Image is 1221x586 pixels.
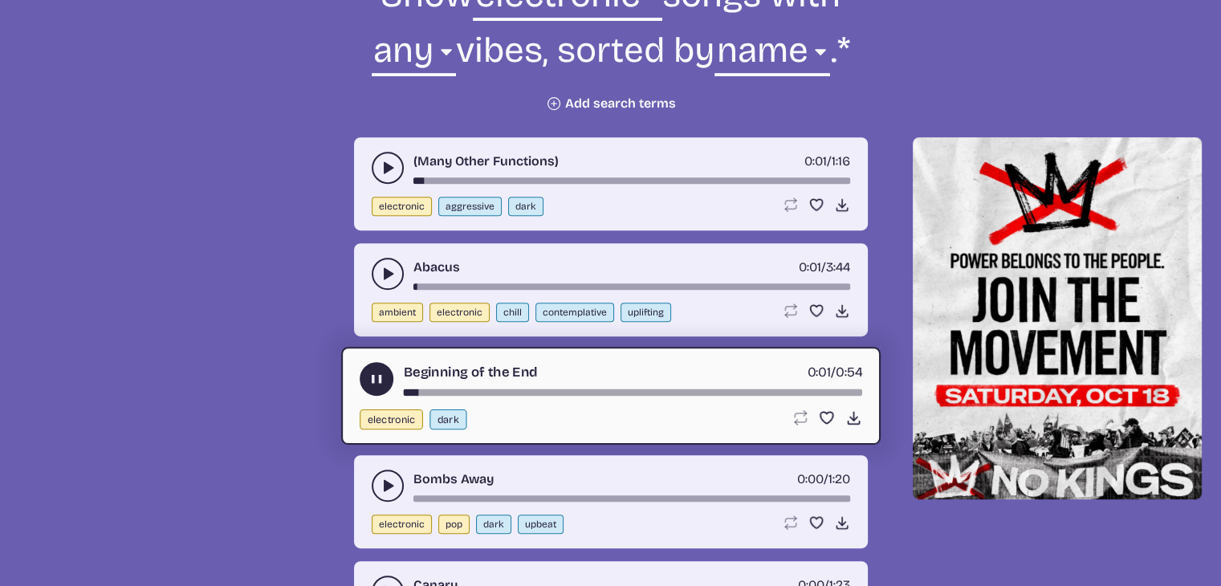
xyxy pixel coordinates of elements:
button: dark [429,409,466,429]
button: dark [476,515,511,534]
button: Loop [783,515,799,531]
button: electronic [372,197,432,216]
div: / [799,258,850,277]
button: Loop [791,409,808,426]
button: upbeat [518,515,564,534]
span: 3:44 [826,259,850,275]
div: song-time-bar [413,495,850,502]
span: 1:20 [828,471,850,486]
button: play-pause toggle [372,258,404,290]
a: Bombs Away [413,470,494,489]
a: (Many Other Functions) [413,152,559,171]
button: Favorite [808,303,824,319]
button: Favorite [808,515,824,531]
span: timer [797,471,824,486]
button: play-pause toggle [372,470,404,502]
div: / [797,470,850,489]
button: pop [438,515,470,534]
button: play-pause toggle [360,362,393,396]
select: sorting [714,27,830,83]
button: electronic [372,515,432,534]
button: Loop [783,303,799,319]
button: uplifting [621,303,671,322]
div: / [807,362,861,382]
span: 1:16 [832,153,850,169]
button: electronic [360,409,423,429]
button: chill [496,303,529,322]
select: vibe [372,27,456,83]
span: timer [799,259,821,275]
a: Beginning of the End [403,362,537,382]
div: song-time-bar [413,283,850,290]
div: song-time-bar [413,177,850,184]
button: dark [508,197,543,216]
button: electronic [429,303,490,322]
button: Add search terms [546,96,676,112]
span: timer [804,153,827,169]
span: timer [807,364,830,380]
button: Favorite [808,197,824,213]
a: Abacus [413,258,460,277]
button: ambient [372,303,423,322]
button: Loop [783,197,799,213]
div: / [804,152,850,171]
span: 0:54 [836,364,862,380]
button: Favorite [818,409,835,426]
img: Help save our democracy! [913,137,1203,499]
div: song-time-bar [403,389,861,396]
button: play-pause toggle [372,152,404,184]
button: aggressive [438,197,502,216]
button: contemplative [535,303,614,322]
